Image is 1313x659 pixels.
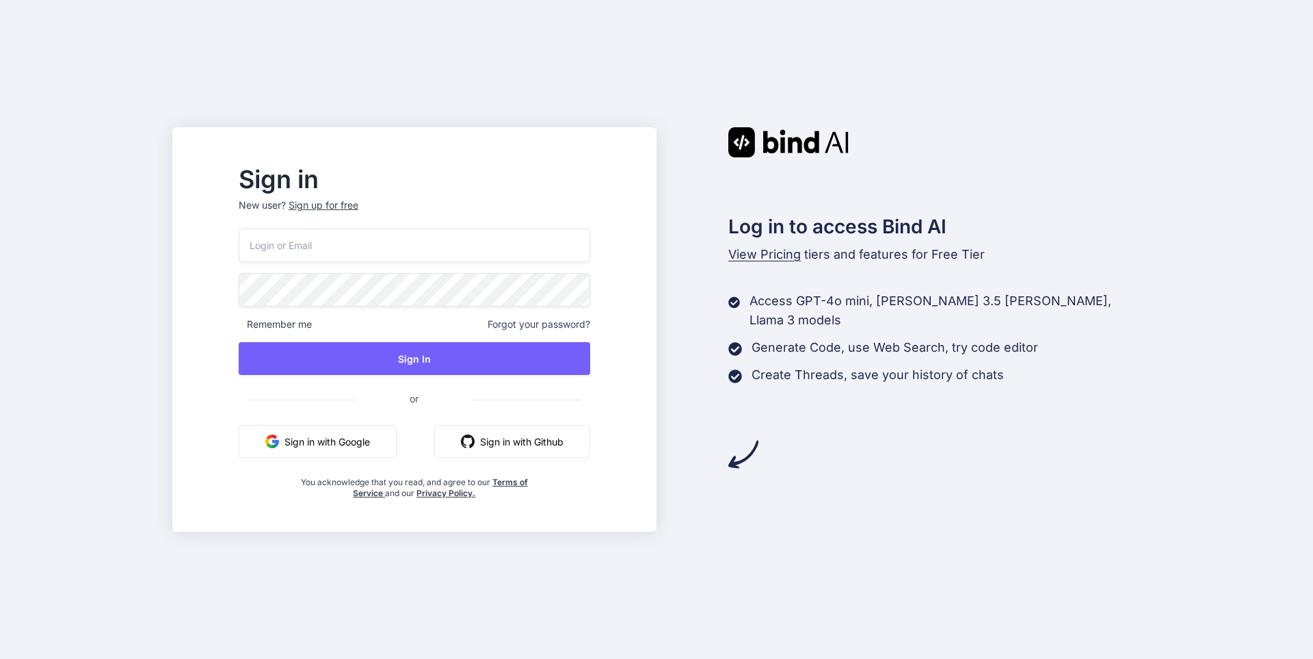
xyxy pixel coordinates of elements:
span: View Pricing [728,247,801,261]
button: Sign in with Github [434,425,590,458]
p: New user? [239,198,590,229]
input: Login or Email [239,229,590,262]
img: arrow [728,439,758,469]
h2: Log in to access Bind AI [728,212,1141,241]
p: Create Threads, save your history of chats [752,365,1004,385]
img: github [461,435,475,448]
div: Sign up for free [289,198,358,212]
a: Terms of Service [353,477,528,498]
div: You acknowledge that you read, and agree to our and our [297,469,531,499]
img: google [265,435,279,448]
span: Remember me [239,318,312,331]
button: Sign in with Google [239,425,397,458]
h2: Sign in [239,168,590,190]
span: or [355,382,473,415]
p: Generate Code, use Web Search, try code editor [752,338,1038,357]
img: Bind AI logo [728,127,849,157]
p: Access GPT-4o mini, [PERSON_NAME] 3.5 [PERSON_NAME], Llama 3 models [750,292,1141,330]
p: tiers and features for Free Tier [728,245,1141,264]
button: Sign In [239,342,590,375]
a: Privacy Policy. [416,488,475,498]
span: Forgot your password? [488,318,590,331]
